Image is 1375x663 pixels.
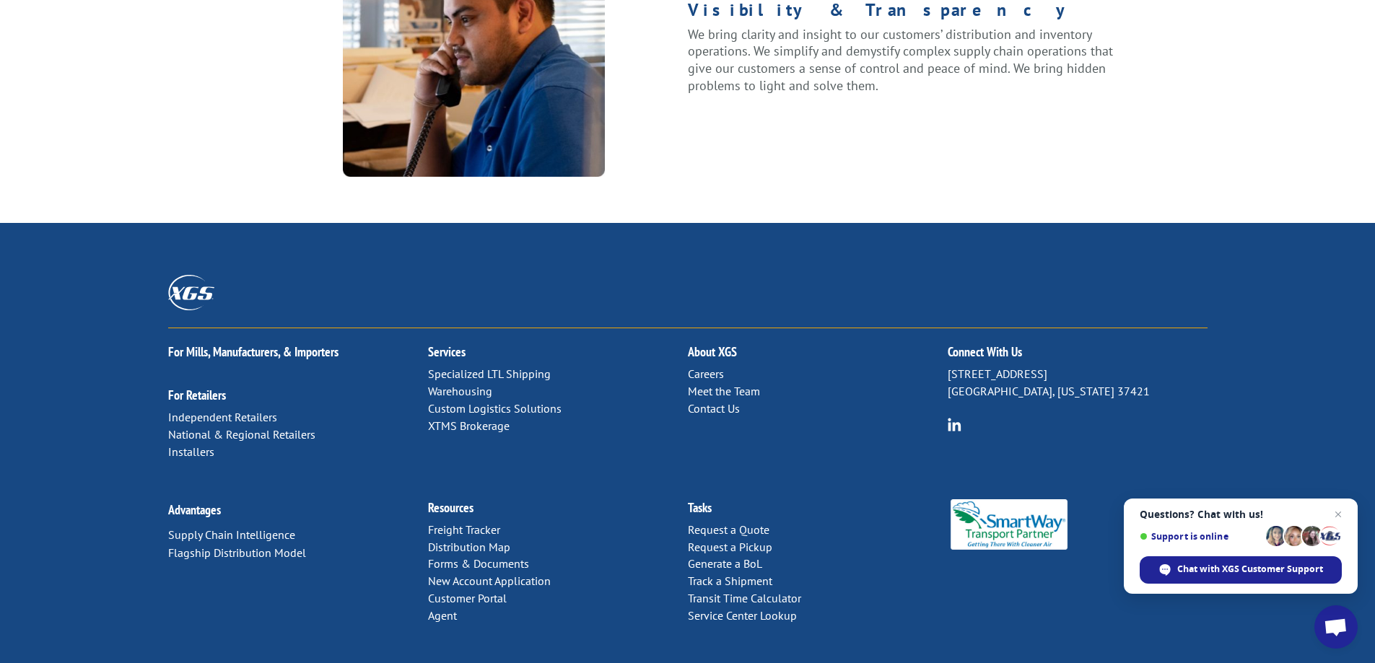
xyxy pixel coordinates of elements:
a: XTMS Brokerage [428,418,510,433]
a: Forms & Documents [428,556,529,571]
a: Meet the Team [688,384,760,398]
a: Flagship Distribution Model [168,545,306,560]
a: Custom Logistics Solutions [428,401,562,416]
a: Resources [428,499,473,516]
a: Supply Chain Intelligence [168,527,295,542]
a: Installers [168,444,214,459]
a: Agent [428,608,457,623]
h1: Visibility & Transparency [688,1,1116,26]
a: Service Center Lookup [688,608,797,623]
a: Independent Retailers [168,410,277,424]
p: We bring clarity and insight to our customers’ distribution and inventory operations. We simplify... [688,26,1116,95]
div: Open chat [1314,605,1358,649]
p: [STREET_ADDRESS] [GEOGRAPHIC_DATA], [US_STATE] 37421 [948,366,1208,400]
img: XGS_Logos_ALL_2024_All_White [168,275,214,310]
span: Close chat [1330,506,1347,523]
a: Generate a BoL [688,556,762,571]
span: Chat with XGS Customer Support [1177,563,1323,576]
div: Chat with XGS Customer Support [1140,556,1342,584]
a: About XGS [688,343,737,360]
h2: Connect With Us [948,346,1208,366]
a: For Retailers [168,387,226,403]
h2: Tasks [688,501,948,522]
img: group-6 [948,418,961,431]
a: Track a Shipment [688,574,772,588]
a: Request a Quote [688,522,769,537]
span: Questions? Chat with us! [1140,509,1342,520]
a: For Mills, Manufacturers, & Importers [168,343,339,360]
a: Specialized LTL Shipping [428,366,551,381]
a: Transit Time Calculator [688,591,801,605]
a: Freight Tracker [428,522,500,537]
a: Request a Pickup [688,540,772,554]
a: Careers [688,366,724,381]
a: Distribution Map [428,540,510,554]
a: Services [428,343,466,360]
a: Contact Us [688,401,740,416]
a: Advantages [168,501,221,518]
a: New Account Application [428,574,551,588]
a: Warehousing [428,384,492,398]
a: Customer Portal [428,591,507,605]
img: Smartway_Logo [948,499,1071,550]
span: Support is online [1140,531,1261,542]
a: National & Regional Retailers [168,427,315,442]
